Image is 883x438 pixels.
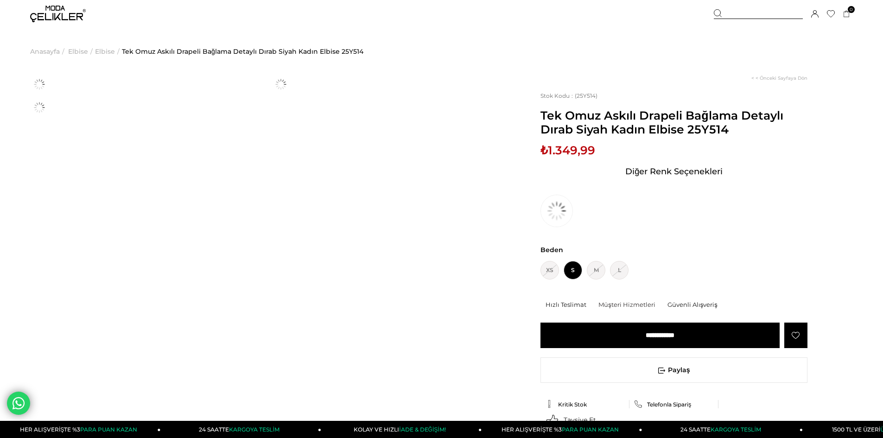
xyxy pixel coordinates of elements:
li: > [30,28,67,75]
a: Anasayfa [30,28,60,75]
img: Tek Omuz Askılı Drapeli Bağlama Detaylı Dırab Kırmızı Kadın Elbise 25Y514 [540,195,573,227]
img: logo [30,6,86,22]
span: Kritik Stok [558,401,587,408]
a: Telefonla Sipariş [634,400,714,408]
a: 0 [843,11,850,18]
a: Kritik Stok [545,400,625,408]
a: Elbise [95,28,115,75]
span: Stok Kodu [540,92,575,99]
span: KARGOYA TESLİM [711,426,761,433]
span: (25Y514) [540,92,597,99]
span: Beden [540,246,807,254]
span: İADE & DEĞİŞİM! [399,426,445,433]
span: Tavsiye Et [564,416,596,424]
a: < < Önceki Sayfaya Dön [751,75,807,81]
img: Dırab elbise 25Y514 [30,98,49,117]
a: Tek Omuz Askılı Drapeli Bağlama Detaylı Dırab Siyah Kadın Elbise 25Y514 [122,28,363,75]
span: ₺1.349,99 [540,143,595,157]
span: Telefonla Sipariş [647,401,691,408]
span: M [587,261,605,279]
img: Dırab elbise 25Y514 [272,75,290,94]
div: Hızlı Teslimat [546,300,593,309]
img: Dırab elbise 25Y514 [30,75,49,94]
a: HER ALIŞVERİŞTE %3PARA PUAN KAZAN [482,421,642,438]
a: KOLAY VE HIZLIİADE & DEĞİŞİM! [321,421,482,438]
a: Favorilere Ekle [784,323,807,348]
a: 24 SAATTEKARGOYA TESLİM [161,421,321,438]
span: PARA PUAN KAZAN [562,426,619,433]
a: 24 SAATTEKARGOYA TESLİM [642,421,803,438]
div: Müşteri Hizmetleri [598,300,662,309]
span: Diğer Renk Seçenekleri [625,164,723,179]
li: > [95,28,122,75]
span: L [610,261,629,279]
span: KARGOYA TESLİM [229,426,279,433]
span: XS [540,261,559,279]
span: S [564,261,582,279]
li: > [68,28,95,75]
a: Elbise [68,28,88,75]
span: 0 [848,6,855,13]
span: PARA PUAN KAZAN [80,426,137,433]
div: Güvenli Alışveriş [667,300,724,309]
span: Tek Omuz Askılı Drapeli Bağlama Detaylı Dırab Siyah Kadın Elbise 25Y514 [540,108,807,136]
span: Paylaş [541,358,807,382]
